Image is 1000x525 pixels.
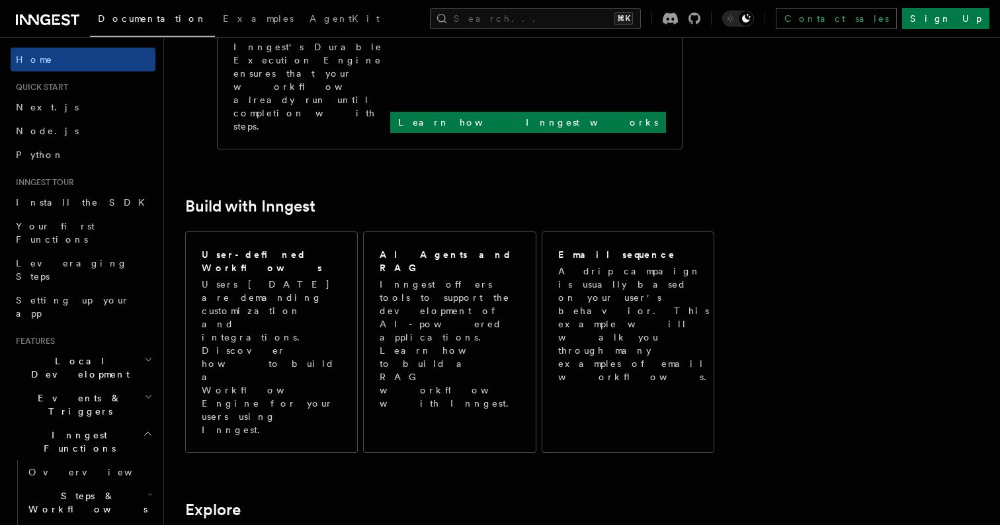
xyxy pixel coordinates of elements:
[215,4,302,36] a: Examples
[310,13,380,24] span: AgentKit
[776,8,897,29] a: Contact sales
[542,231,714,453] a: Email sequenceA drip campaign is usually based on your user's behavior. This example will walk yo...
[23,489,147,516] span: Steps & Workflows
[302,4,388,36] a: AgentKit
[223,13,294,24] span: Examples
[11,82,68,93] span: Quick start
[380,248,521,274] h2: AI Agents and RAG
[28,467,165,477] span: Overview
[11,336,55,346] span: Features
[11,143,155,167] a: Python
[11,251,155,288] a: Leveraging Steps
[902,8,989,29] a: Sign Up
[90,4,215,37] a: Documentation
[11,48,155,71] a: Home
[11,177,74,188] span: Inngest tour
[23,484,155,521] button: Steps & Workflows
[16,221,95,245] span: Your first Functions
[16,102,79,112] span: Next.js
[11,354,144,381] span: Local Development
[722,11,754,26] button: Toggle dark mode
[11,386,155,423] button: Events & Triggers
[185,501,241,519] a: Explore
[185,231,358,453] a: User-defined WorkflowsUsers [DATE] are demanding customization and integrations. Discover how to ...
[11,119,155,143] a: Node.js
[233,27,390,133] p: Learn how Inngest's Durable Execution Engine ensures that your workflow already run until complet...
[11,423,155,460] button: Inngest Functions
[363,231,536,453] a: AI Agents and RAGInngest offers tools to support the development of AI-powered applications. Lear...
[390,112,666,133] a: Learn how Inngest works
[614,12,633,25] kbd: ⌘K
[11,391,144,418] span: Events & Triggers
[11,349,155,386] button: Local Development
[398,116,658,129] p: Learn how Inngest works
[16,126,79,136] span: Node.js
[11,214,155,251] a: Your first Functions
[16,53,53,66] span: Home
[16,197,153,208] span: Install the SDK
[558,264,714,384] p: A drip campaign is usually based on your user's behavior. This example will walk you through many...
[430,8,641,29] button: Search...⌘K
[16,258,128,282] span: Leveraging Steps
[202,278,341,436] p: Users [DATE] are demanding customization and integrations. Discover how to build a Workflow Engin...
[16,149,64,160] span: Python
[16,295,130,319] span: Setting up your app
[185,197,315,216] a: Build with Inngest
[11,190,155,214] a: Install the SDK
[11,428,143,455] span: Inngest Functions
[558,248,676,261] h2: Email sequence
[380,278,521,410] p: Inngest offers tools to support the development of AI-powered applications. Learn how to build a ...
[11,288,155,325] a: Setting up your app
[11,95,155,119] a: Next.js
[98,13,207,24] span: Documentation
[202,248,341,274] h2: User-defined Workflows
[23,460,155,484] a: Overview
